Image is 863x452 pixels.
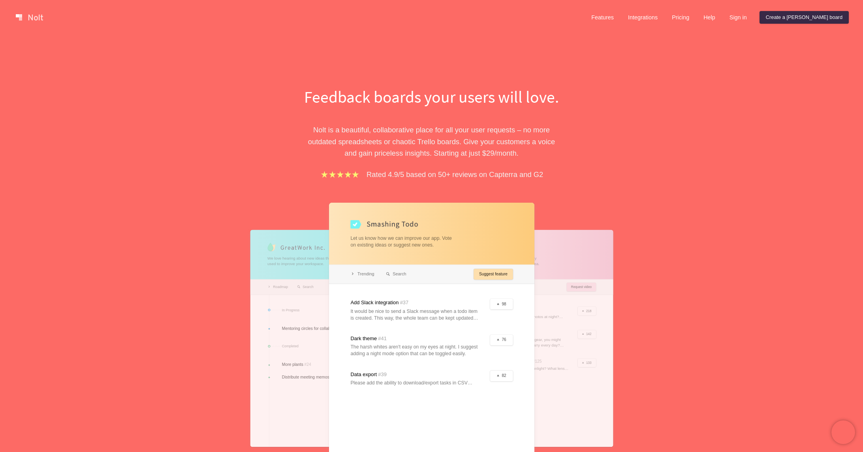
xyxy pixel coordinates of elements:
a: Pricing [666,11,696,24]
a: Features [585,11,620,24]
a: Integrations [622,11,664,24]
iframe: Chatra live chat [831,420,855,444]
p: Rated 4.9/5 based on 50+ reviews on Capterra and G2 [367,169,543,180]
h1: Feedback boards your users will love. [295,85,568,108]
p: Nolt is a beautiful, collaborative place for all your user requests – no more outdated spreadshee... [295,124,568,159]
a: Help [697,11,722,24]
a: Sign in [723,11,753,24]
img: stars.b067e34983.png [320,170,360,179]
a: Create a [PERSON_NAME] board [760,11,849,24]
